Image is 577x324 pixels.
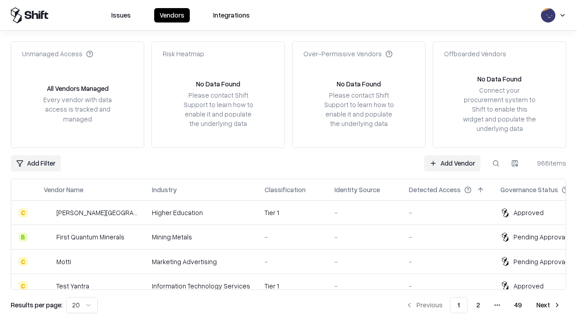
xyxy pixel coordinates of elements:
[265,232,320,242] div: -
[56,208,137,217] div: [PERSON_NAME][GEOGRAPHIC_DATA]
[44,208,53,217] img: Reichman University
[265,208,320,217] div: Tier 1
[44,233,53,242] img: First Quantum Minerals
[44,185,83,194] div: Vendor Name
[321,90,396,129] div: Please contact Shift Support to learn how to enable it and populate the underlying data
[152,257,250,266] div: Marketing Advertising
[56,281,89,291] div: Test Yantra
[444,49,506,58] div: Offboarded Vendors
[400,297,566,313] nav: pagination
[18,233,27,242] div: B
[530,158,566,168] div: 966 items
[513,208,544,217] div: Approved
[154,8,190,22] button: Vendors
[44,281,53,290] img: Test Yantra
[163,49,204,58] div: Risk Heatmap
[18,257,27,266] div: C
[11,300,63,310] p: Results per page:
[450,297,467,313] button: 1
[409,185,461,194] div: Detected Access
[469,297,487,313] button: 2
[152,185,177,194] div: Industry
[409,281,486,291] div: -
[208,8,255,22] button: Integrations
[56,257,71,266] div: Motti
[409,232,486,242] div: -
[22,49,93,58] div: Unmanaged Access
[152,281,250,291] div: Information Technology Services
[334,208,394,217] div: -
[303,49,393,58] div: Over-Permissive Vendors
[424,155,481,171] a: Add Vendor
[106,8,136,22] button: Issues
[477,74,522,84] div: No Data Found
[196,79,240,89] div: No Data Found
[513,281,544,291] div: Approved
[18,281,27,290] div: C
[11,155,61,171] button: Add Filter
[513,232,567,242] div: Pending Approval
[409,208,486,217] div: -
[56,232,124,242] div: First Quantum Minerals
[513,257,567,266] div: Pending Approval
[507,297,529,313] button: 49
[265,281,320,291] div: Tier 1
[152,208,250,217] div: Higher Education
[531,297,566,313] button: Next
[181,90,256,129] div: Please contact Shift Support to learn how to enable it and populate the underlying data
[334,257,394,266] div: -
[462,85,537,133] div: Connect your procurement system to Shift to enable this widget and populate the underlying data
[500,185,558,194] div: Governance Status
[334,281,394,291] div: -
[409,257,486,266] div: -
[334,232,394,242] div: -
[334,185,380,194] div: Identity Source
[47,84,109,93] div: All Vendors Managed
[337,79,381,89] div: No Data Found
[40,95,115,123] div: Every vendor with data access is tracked and managed
[152,232,250,242] div: Mining Metals
[265,257,320,266] div: -
[44,257,53,266] img: Motti
[18,208,27,217] div: C
[265,185,306,194] div: Classification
